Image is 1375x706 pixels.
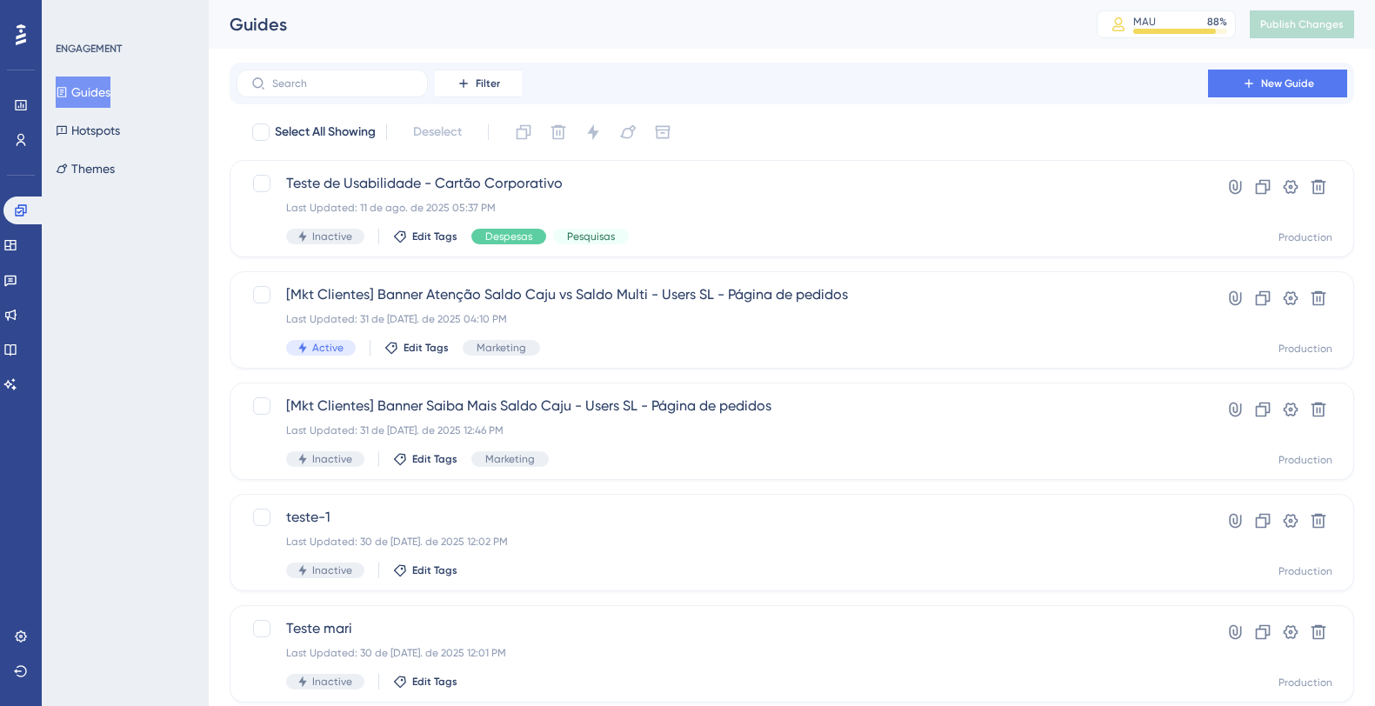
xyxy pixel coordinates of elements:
button: Guides [56,77,110,108]
button: Edit Tags [384,341,449,355]
span: Edit Tags [412,563,457,577]
div: Last Updated: 11 de ago. de 2025 05:37 PM [286,201,1158,215]
div: Guides [230,12,1053,37]
span: Inactive [312,452,352,466]
div: Production [1278,453,1332,467]
div: Last Updated: 31 de [DATE]. de 2025 04:10 PM [286,312,1158,326]
div: Production [1278,564,1332,578]
span: Publish Changes [1260,17,1344,31]
button: New Guide [1208,70,1347,97]
button: Filter [435,70,522,97]
span: Select All Showing [275,122,376,143]
button: Edit Tags [393,452,457,466]
div: Production [1278,230,1332,244]
span: Deselect [413,122,462,143]
span: Edit Tags [412,675,457,689]
button: Publish Changes [1250,10,1354,38]
div: MAU [1133,15,1156,29]
span: Active [312,341,344,355]
span: Teste mari [286,618,1158,639]
span: Edit Tags [404,341,449,355]
span: teste-1 [286,507,1158,528]
div: Production [1278,342,1332,356]
span: Pesquisas [567,230,615,243]
button: Edit Tags [393,675,457,689]
input: Search [272,77,413,90]
span: Edit Tags [412,452,457,466]
span: Teste de Usabilidade - Cartão Corporativo [286,173,1158,194]
span: Marketing [485,452,535,466]
span: New Guide [1261,77,1314,90]
div: ENGAGEMENT [56,42,122,56]
span: Inactive [312,563,352,577]
span: [Mkt Clientes] Banner Saiba Mais Saldo Caju - Users SL - Página de pedidos [286,396,1158,416]
button: Edit Tags [393,563,457,577]
div: 88 % [1207,15,1227,29]
div: Last Updated: 31 de [DATE]. de 2025 12:46 PM [286,423,1158,437]
div: Last Updated: 30 de [DATE]. de 2025 12:02 PM [286,535,1158,549]
div: Last Updated: 30 de [DATE]. de 2025 12:01 PM [286,646,1158,660]
span: [Mkt Clientes] Banner Atenção Saldo Caju vs Saldo Multi - Users SL - Página de pedidos [286,284,1158,305]
div: Production [1278,676,1332,689]
button: Themes [56,153,115,184]
span: Despesas [485,230,532,243]
span: Marketing [477,341,526,355]
button: Hotspots [56,115,120,146]
span: Edit Tags [412,230,457,243]
button: Deselect [397,117,477,148]
button: Edit Tags [393,230,457,243]
span: Inactive [312,675,352,689]
span: Inactive [312,230,352,243]
span: Filter [476,77,500,90]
